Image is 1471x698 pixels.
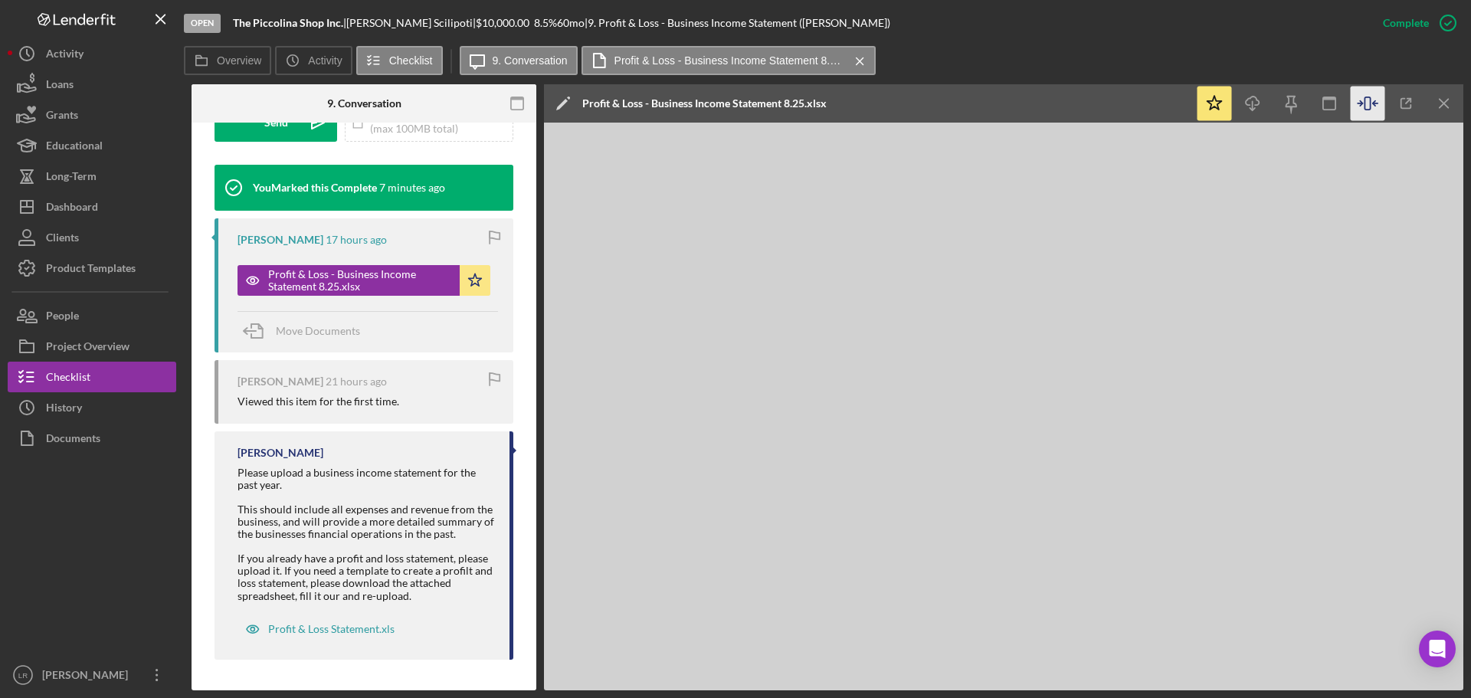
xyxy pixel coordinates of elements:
[356,46,443,75] button: Checklist
[544,123,1463,690] iframe: Document Preview
[1368,8,1463,38] button: Complete
[238,447,323,459] div: [PERSON_NAME]
[276,324,360,337] span: Move Documents
[184,46,271,75] button: Overview
[238,375,323,388] div: [PERSON_NAME]
[308,54,342,67] label: Activity
[38,660,138,694] div: [PERSON_NAME]
[268,268,452,293] div: Profit & Loss - Business Income Statement 8.25.xlsx
[215,103,337,142] button: Send
[268,623,395,635] div: Profit & Loss Statement.xls
[217,54,261,67] label: Overview
[614,54,844,67] label: Profit & Loss - Business Income Statement 8.25.xlsx
[18,671,28,680] text: LR
[238,234,323,246] div: [PERSON_NAME]
[238,395,399,408] div: Viewed this item for the first time.
[534,17,557,29] div: 8.5 %
[253,182,377,194] div: You Marked this Complete
[8,660,176,690] button: LR[PERSON_NAME]
[493,54,568,67] label: 9. Conversation
[238,467,494,602] div: Please upload a business income statement for the past year. This should include all expenses and...
[264,103,288,142] div: Send
[582,46,876,75] button: Profit & Loss - Business Income Statement 8.25.xlsx
[326,234,387,246] time: 2025-08-21 02:04
[460,46,578,75] button: 9. Conversation
[1419,631,1456,667] div: Open Intercom Messenger
[238,265,490,296] button: Profit & Loss - Business Income Statement 8.25.xlsx
[238,614,402,644] button: Profit & Loss Statement.xls
[557,17,585,29] div: 60 mo
[238,312,375,350] button: Move Documents
[326,375,387,388] time: 2025-08-20 22:05
[1383,8,1429,38] div: Complete
[233,16,343,29] b: The Piccolina Shop Inc.
[327,97,401,110] div: 9. Conversation
[389,54,433,67] label: Checklist
[184,14,221,33] div: Open
[346,17,476,29] div: [PERSON_NAME] Scilipoti |
[275,46,352,75] button: Activity
[379,182,445,194] time: 2025-08-21 19:03
[233,17,346,29] div: |
[585,17,890,29] div: | 9. Profit & Loss - Business Income Statement ([PERSON_NAME])
[476,17,534,29] div: $10,000.00
[582,97,827,110] div: Profit & Loss - Business Income Statement 8.25.xlsx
